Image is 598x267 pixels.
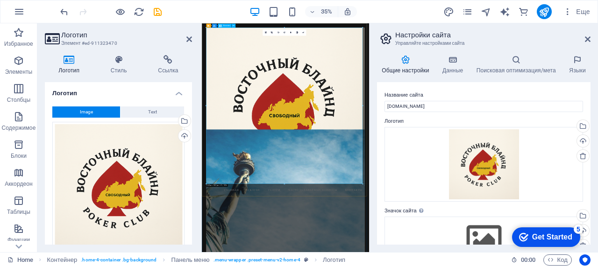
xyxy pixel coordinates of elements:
[462,6,473,17] button: pages
[7,254,33,266] a: Щелкните для отмены выбора. Дважды щелкните, чтобы открыть Страницы
[275,29,281,35] a: Повернуть влево на 90°
[304,257,308,262] i: Этот элемент является настраиваемым пресетом
[443,6,455,17] button: design
[61,31,192,39] h2: Логотип
[58,6,70,17] button: undo
[300,29,306,35] a: Подтвердить ( Ctrl ⏎ )
[7,208,30,216] p: Таблицы
[11,152,27,160] p: Блоки
[527,256,529,263] span: :
[481,6,492,17] button: navigator
[214,254,300,266] span: . menu-wrapper .preset-menu-v2-home-4
[563,7,590,16] span: Еще
[323,254,345,266] span: Щелкните, чтобы выбрать. Дважды щелкните, чтобы изменить
[52,122,185,254] div: file_00000000aa18620ab53cac0db0a4354d1-kk1OZtZdCyMLxH4uUppLFg.png
[537,4,552,19] button: publish
[4,40,33,48] p: Избранное
[395,39,572,48] h3: Управляйте настройками сайта
[97,55,144,75] h4: Стиль
[223,25,230,27] span: Логотип
[521,254,535,266] span: 00 00
[80,106,93,118] span: Image
[152,7,163,17] i: Сохранить (Ctrl+S)
[28,10,68,19] div: Get Started
[559,4,594,19] button: Еще
[518,6,529,17] button: commerce
[518,7,529,17] i: Коммерция
[281,29,287,35] a: Повернуть вправо на 90°
[384,90,583,101] label: Название сайта
[7,5,76,24] div: Get Started 5 items remaining, 0% complete
[134,7,144,17] i: Перезагрузить страницу
[144,55,192,75] h4: Ссылка
[45,55,97,75] h4: Логотип
[499,6,511,17] button: text_generator
[148,106,157,118] span: Text
[384,116,583,127] label: Логотип
[59,7,70,17] i: Отменить: Изменить цвета (Ctrl+Z)
[171,254,209,266] span: Щелкните, чтобы выбрать. Дважды щелкните, чтобы изменить
[5,68,32,76] p: Элементы
[305,6,338,17] button: 35%
[395,31,591,39] h2: Настройки сайта
[45,82,192,99] h4: Логотип
[152,6,163,17] button: save
[5,180,33,188] p: Аккордеон
[7,236,30,244] p: Функции
[548,254,568,266] span: Код
[47,254,346,266] nav: breadcrumb
[121,106,184,118] button: Text
[81,254,157,266] span: . home-4-container .bg-background
[263,29,269,35] a: Выберите файлы из менеджера файлов или из стоковых фото либо загрузите файлы
[384,127,583,202] div: file_00000000aa18620ab53cac0db0a4354d1-kk1OZtZdCyMLxH4uUppLFg.png
[438,55,472,75] h4: Данные
[471,55,564,75] h4: Поисковая оптимизация/мета
[384,217,583,260] div: Выберите файлы из менеджера файлов или из стоковых фото либо загрузите файлы
[47,254,78,266] span: Щелкните, чтобы выбрать. Дважды щелкните, чтобы изменить
[7,96,31,104] p: Столбцы
[69,2,78,11] div: 5
[384,205,583,217] label: Значок сайта
[343,7,352,16] i: При изменении размера уровень масштабирования подстраивается автоматически в соответствии с выбра...
[564,55,591,75] h4: Языки
[579,254,591,266] button: Usercentrics
[2,124,36,132] p: Содержимое
[384,101,583,112] input: Name...
[377,55,438,75] h4: Общие настройки
[287,29,293,35] a: Размытие
[114,6,126,17] button: Нажмите здесь, чтобы выйти из режима предварительного просмотра и продолжить редактирование
[543,254,572,266] button: Код
[319,6,334,17] h6: 35%
[61,39,173,48] h3: Элемент #ed-911323470
[269,29,275,35] a: Режим обрезки
[293,29,299,35] a: Оттенки серого
[52,106,120,118] button: Image
[133,6,144,17] button: reload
